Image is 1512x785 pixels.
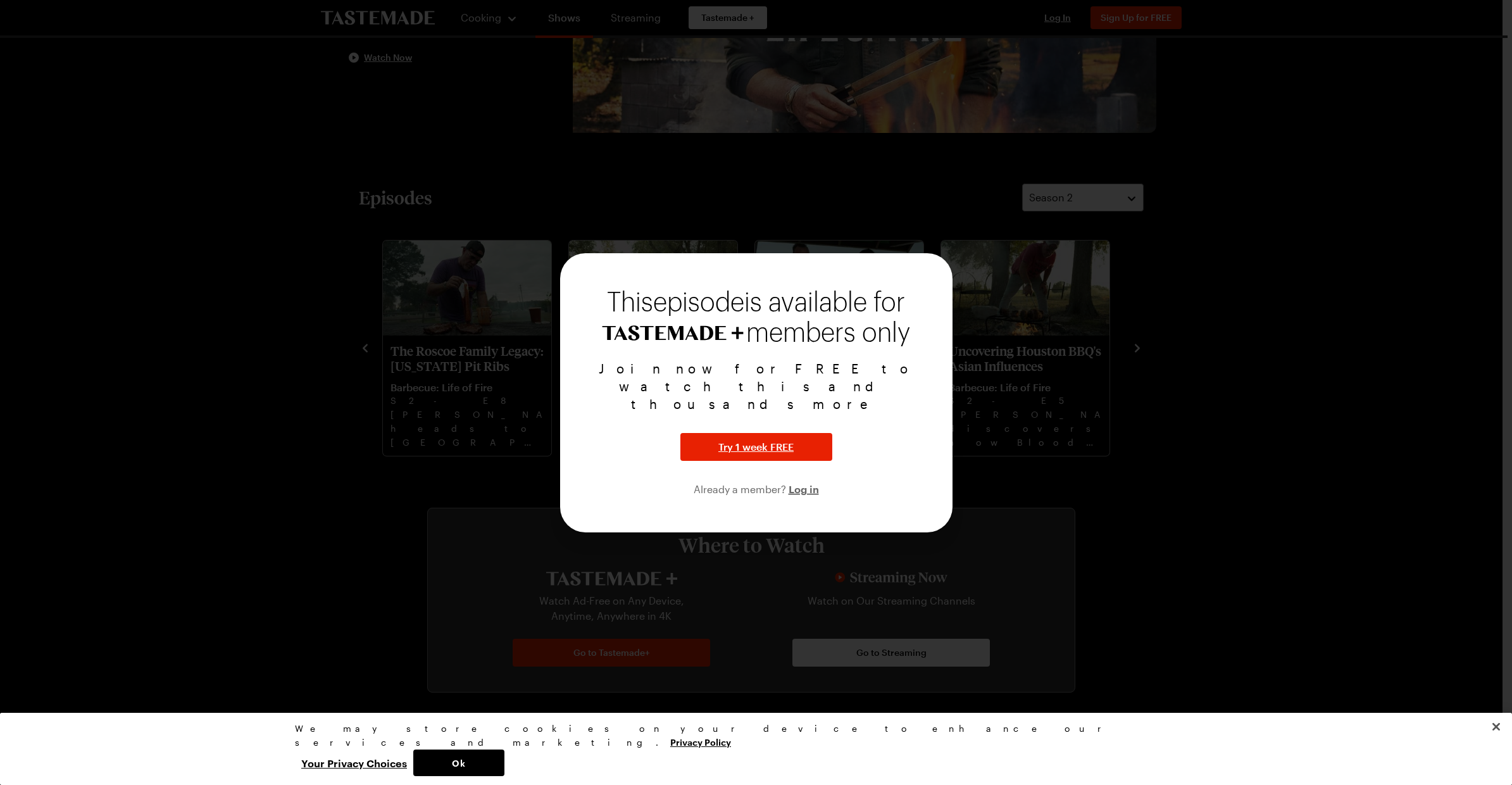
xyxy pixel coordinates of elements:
p: Join now for FREE to watch this and thousands more [575,360,937,413]
button: Ok [413,750,504,776]
span: members only [746,319,910,347]
span: Already a member? [694,483,789,495]
span: Try 1 week FREE [718,439,794,455]
img: Tastemade+ [602,325,744,341]
button: Your Privacy Choices [295,750,413,776]
div: Privacy [295,722,1206,776]
div: We may store cookies on your device to enhance our services and marketing. [295,722,1206,750]
span: This episode is available for [607,290,905,315]
a: More information about your privacy, opens in a new tab [670,736,731,748]
button: Try 1 week FREE [680,433,832,461]
button: Log in [789,481,819,496]
button: Close [1482,713,1510,741]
